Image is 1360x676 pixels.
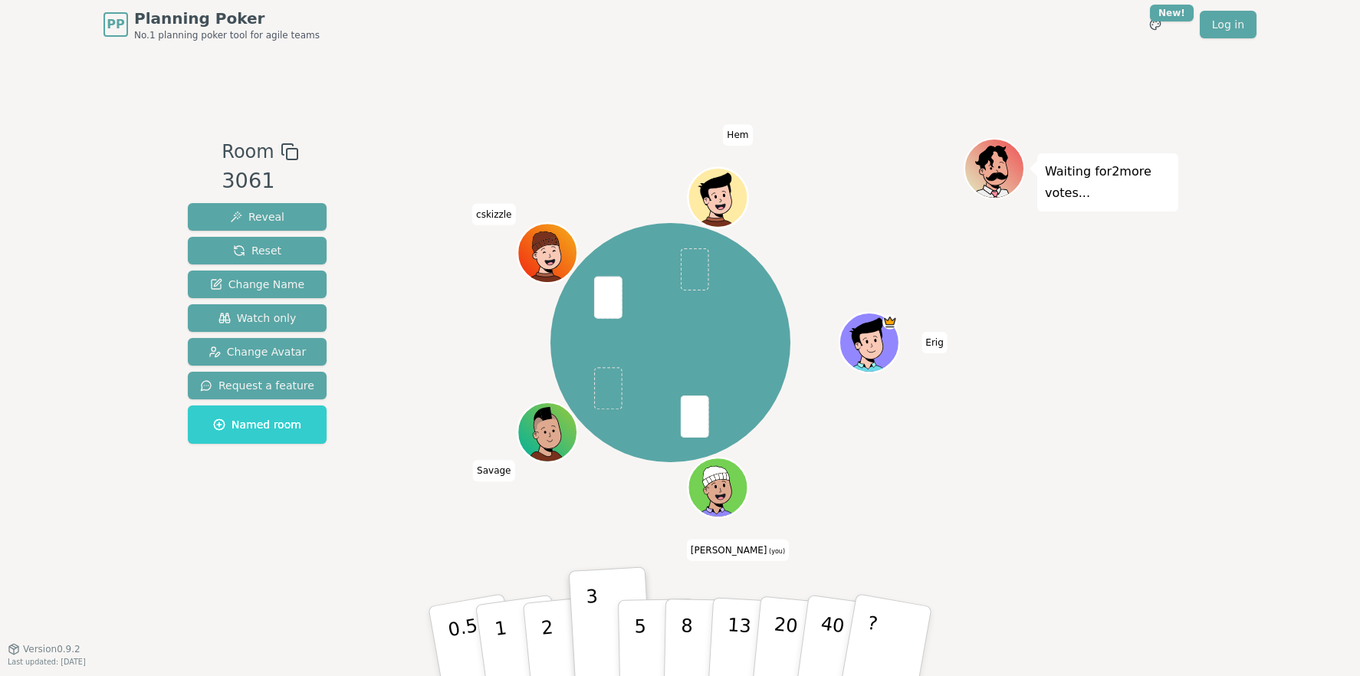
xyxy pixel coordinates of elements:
[1150,5,1194,21] div: New!
[767,548,786,555] span: (you)
[687,540,789,561] span: Click to change your name
[218,310,297,326] span: Watch only
[134,29,320,41] span: No.1 planning poker tool for agile teams
[222,166,298,197] div: 3061
[233,243,281,258] span: Reset
[1200,11,1257,38] a: Log in
[1142,11,1169,38] button: New!
[213,417,301,432] span: Named room
[473,460,514,481] span: Click to change your name
[586,586,603,669] p: 3
[8,658,86,666] span: Last updated: [DATE]
[882,314,898,330] span: Erig is the host
[210,277,304,292] span: Change Name
[134,8,320,29] span: Planning Poker
[1045,161,1171,204] p: Waiting for 2 more votes...
[723,124,752,146] span: Click to change your name
[188,271,327,298] button: Change Name
[188,203,327,231] button: Reveal
[188,237,327,264] button: Reset
[689,459,745,515] button: Click to change your avatar
[188,338,327,366] button: Change Avatar
[921,332,947,353] span: Click to change your name
[209,344,307,359] span: Change Avatar
[8,643,80,655] button: Version0.9.2
[230,209,284,225] span: Reveal
[188,405,327,444] button: Named room
[103,8,320,41] a: PPPlanning PokerNo.1 planning poker tool for agile teams
[23,643,80,655] span: Version 0.9.2
[222,138,274,166] span: Room
[188,372,327,399] button: Request a feature
[107,15,124,34] span: PP
[200,378,314,393] span: Request a feature
[472,204,515,225] span: Click to change your name
[188,304,327,332] button: Watch only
